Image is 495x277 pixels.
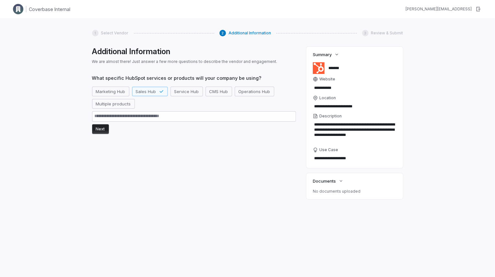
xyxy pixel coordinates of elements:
[206,87,232,96] button: CMS Hub
[313,189,397,194] p: No documents uploaded
[313,154,397,163] textarea: Use Case
[92,59,296,64] p: We are almost there! Just answer a few more questions to describe the vendor and engagement.
[406,6,472,12] div: [PERSON_NAME][EMAIL_ADDRESS]
[13,4,23,14] img: Clerk Logo
[311,49,341,60] button: Summary
[313,52,332,57] span: Summary
[313,178,336,184] span: Documents
[92,47,296,56] h1: Additional Information
[92,124,109,134] button: Next
[92,87,129,96] button: Marketing Hub
[319,77,335,82] span: Website
[92,75,296,81] span: What specific HubSpot services or products will your company be using?
[362,30,369,36] div: 3
[92,30,99,36] div: 1
[311,175,346,187] button: Documents
[92,99,135,109] button: Multiple products
[319,114,342,119] span: Description
[29,6,70,13] h1: Coverbase Internal
[319,95,336,101] span: Location
[229,30,271,36] span: Additional Information
[219,30,226,36] div: 2
[101,30,129,36] span: Select Vendor
[313,83,386,92] input: Website
[371,30,403,36] span: Review & Submit
[171,87,203,96] button: Service Hub
[235,87,274,96] button: Operations Hub
[319,147,338,152] span: Use Case
[313,120,397,145] textarea: Description
[313,102,397,111] input: Location
[132,87,168,96] button: Sales Hub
